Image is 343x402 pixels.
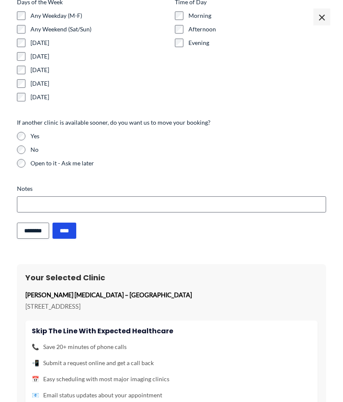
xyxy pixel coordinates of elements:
[32,374,311,385] li: Easy scheduling with most major imaging clinics
[30,93,168,101] label: [DATE]
[32,357,311,368] li: Submit a request online and get a call back
[25,289,318,301] p: [PERSON_NAME] [MEDICAL_DATA] – [GEOGRAPHIC_DATA]
[30,52,168,61] label: [DATE]
[30,132,326,140] label: Yes
[30,66,168,74] label: [DATE]
[32,390,311,401] li: Email status updates about your appointment
[17,184,326,193] label: Notes
[188,25,326,33] label: Afternoon
[30,39,168,47] label: [DATE]
[188,11,326,20] label: Morning
[32,341,311,352] li: Save 20+ minutes of phone calls
[32,374,39,385] span: 📅
[188,39,326,47] label: Evening
[32,341,39,352] span: 📞
[30,11,168,20] label: Any Weekday (M-F)
[25,273,318,282] h3: Your Selected Clinic
[32,390,39,401] span: 📧
[17,118,210,127] legend: If another clinic is available sooner, do you want us to move your booking?
[30,79,168,88] label: [DATE]
[30,159,326,167] label: Open to it - Ask me later
[30,25,168,33] label: Any Weekend (Sat/Sun)
[25,301,318,312] p: [STREET_ADDRESS]
[32,357,39,368] span: 📲
[32,327,311,335] h4: Skip the line with Expected Healthcare
[30,145,326,154] label: No
[313,8,330,25] span: ×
